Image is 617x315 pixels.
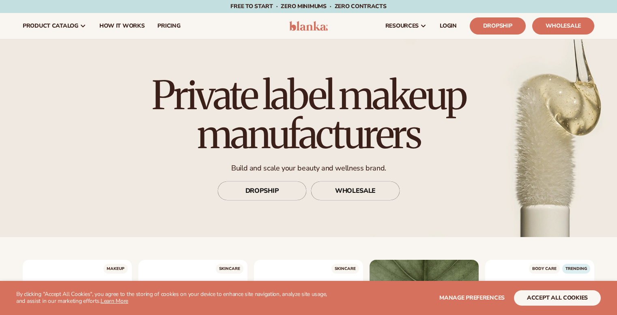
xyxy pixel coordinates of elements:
a: product catalog [16,13,93,39]
p: By clicking "Accept All Cookies", you agree to the storing of cookies on your device to enhance s... [16,291,336,305]
img: logo [289,21,328,31]
a: Dropship [470,17,526,35]
a: LOGIN [433,13,463,39]
a: pricing [151,13,187,39]
span: Free to start · ZERO minimums · ZERO contracts [230,2,386,10]
button: accept all cookies [514,290,601,306]
a: resources [379,13,433,39]
span: Manage preferences [439,294,505,302]
span: pricing [157,23,180,29]
p: Build and scale your beauty and wellness brand. [128,164,489,173]
a: DROPSHIP [217,181,307,201]
span: product catalog [23,23,78,29]
a: Wholesale [532,17,594,35]
a: How It Works [93,13,151,39]
span: LOGIN [440,23,457,29]
span: How It Works [99,23,145,29]
a: Learn More [101,297,128,305]
button: Manage preferences [439,290,505,306]
a: WHOLESALE [311,181,400,201]
h1: Private label makeup manufacturers [128,76,489,154]
span: resources [385,23,419,29]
